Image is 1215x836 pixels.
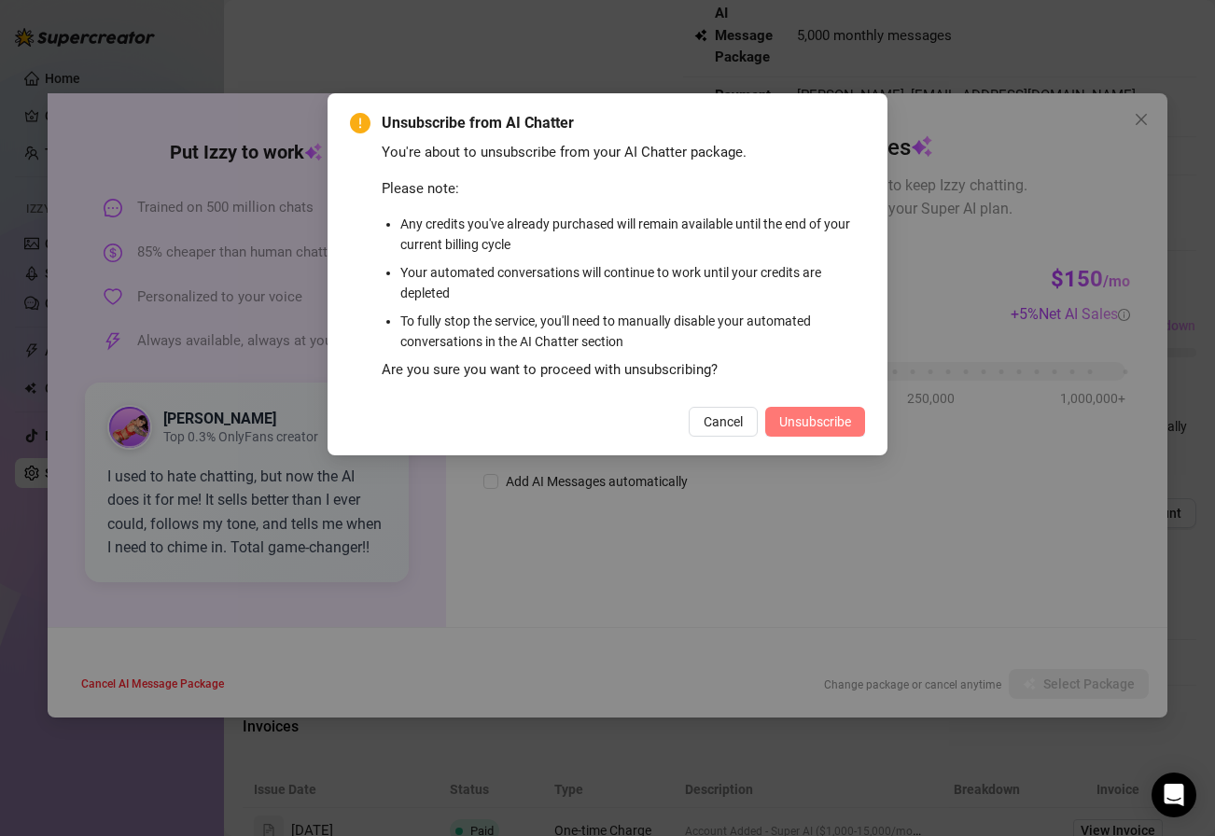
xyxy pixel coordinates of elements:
[1152,773,1196,817] div: Open Intercom Messenger
[779,414,851,429] span: Unsubscribe
[382,359,865,382] div: Are you sure you want to proceed with unsubscribing?
[350,113,370,133] span: exclamation-circle
[400,214,865,255] li: Any credits you've already purchased will remain available until the end of your current billing ...
[382,112,865,134] span: Unsubscribe from AI Chatter
[400,311,865,352] li: To fully stop the service, you'll need to manually disable your automated conversations in the AI...
[689,407,758,437] button: Cancel
[704,414,743,429] span: Cancel
[382,142,865,164] div: You're about to unsubscribe from your AI Chatter package.
[382,178,865,201] div: Please note:
[765,407,865,437] button: Unsubscribe
[400,262,865,303] li: Your automated conversations will continue to work until your credits are depleted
